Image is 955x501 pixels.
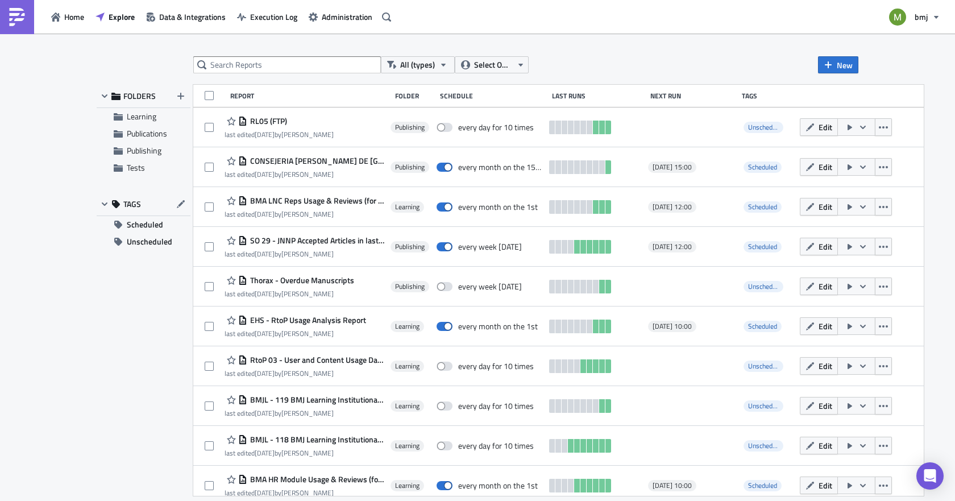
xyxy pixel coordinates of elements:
span: RtoP 03 - User and Content Usage Dashboard [247,355,385,365]
div: last edited by [PERSON_NAME] [225,488,385,497]
time: 2025-10-01T10:52:09Z [255,487,275,498]
div: Tags [742,92,795,100]
div: every month on the 15th for 10 times [458,162,543,172]
span: Explore [109,11,135,23]
div: last edited by [PERSON_NAME] [225,250,385,258]
button: bmj [882,5,946,30]
time: 2025-10-07T11:26:59Z [255,129,275,140]
div: Schedule [440,92,546,100]
div: Report [230,92,389,100]
span: Edit [819,241,832,252]
span: TAGS [123,199,141,209]
span: Execution Log [250,11,297,23]
button: Edit [800,477,838,494]
img: Avatar [888,7,907,27]
div: last edited by [PERSON_NAME] [225,329,366,338]
span: Learning [127,110,156,122]
time: 2025-10-01T10:54:57Z [255,209,275,220]
div: every month on the 1st [458,481,538,491]
span: Select Owner [474,59,512,71]
span: Edit [819,479,832,491]
span: Learning [395,441,420,450]
time: 2025-09-22T07:52:05Z [255,368,275,379]
span: CONSEJERIA DE SANIDAD DE MADRID [247,156,385,166]
div: every day for 10 times [458,122,534,133]
span: FOLDERS [123,91,156,101]
span: Edit [819,280,832,292]
time: 2025-08-19T09:04:19Z [255,408,275,419]
a: Administration [303,8,378,26]
a: Execution Log [231,8,303,26]
div: every week on Friday [458,242,522,252]
button: Edit [800,437,838,454]
span: [DATE] 15:00 [653,163,692,172]
div: last edited by [PERSON_NAME] [225,409,385,417]
span: Edit [819,161,832,173]
span: Unscheduled [744,281,783,292]
time: 2025-10-07T11:27:47Z [255,288,275,299]
span: bmj [915,11,928,23]
span: Data & Integrations [159,11,226,23]
span: BMA HR Module Usage & Reviews (for publication) [247,474,385,485]
span: Edit [819,320,832,332]
div: last edited by [PERSON_NAME] [225,369,385,378]
div: Last Runs [552,92,645,100]
span: Unscheduled [748,122,784,133]
time: 2025-10-07T11:27:13Z [255,169,275,180]
span: RL05 (FTP) [247,116,287,126]
img: PushMetrics [8,8,26,26]
div: Next Run [650,92,736,100]
button: Explore [90,8,140,26]
span: Learning [395,322,420,331]
span: Edit [819,201,832,213]
span: Unscheduled [748,281,784,292]
input: Search Reports [193,56,381,73]
button: Edit [800,238,838,255]
span: Tests [127,162,145,173]
span: Edit [819,121,832,133]
time: 2025-09-24T13:57:41Z [255,448,275,458]
span: Edit [819,360,832,372]
button: Edit [800,397,838,415]
span: Learning [395,202,420,212]
span: Home [64,11,84,23]
span: Scheduled [748,321,777,332]
button: All (types) [381,56,455,73]
span: Publishing [395,242,425,251]
div: every month on the 1st [458,202,538,212]
time: 2025-10-07T11:27:47Z [255,249,275,259]
span: Edit [819,400,832,412]
span: Publications [127,127,167,139]
button: Edit [800,198,838,216]
span: Unscheduled [744,440,783,452]
button: Scheduled [97,216,190,233]
span: Scheduled [748,480,777,491]
span: Unscheduled [744,361,783,372]
span: Scheduled [744,162,782,173]
span: Publishing [127,144,161,156]
span: Unscheduled [748,400,784,411]
button: Data & Integrations [140,8,231,26]
span: Scheduled [744,480,782,491]
div: every week on Monday [458,281,522,292]
div: last edited by [PERSON_NAME] [225,130,334,139]
span: Scheduled [744,241,782,252]
span: BMJL - 119 BMJ Learning Institutional Usage - User Details [247,395,385,405]
div: Open Intercom Messenger [916,462,944,490]
span: [DATE] 12:00 [653,202,692,212]
span: All (types) [400,59,435,71]
span: Unscheduled [748,440,784,451]
span: Scheduled [748,241,777,252]
span: BMA LNC Reps Usage & Reviews (for publication) - Monthly [247,196,385,206]
button: Edit [800,118,838,136]
button: Unscheduled [97,233,190,250]
button: Edit [800,278,838,295]
span: Scheduled [744,201,782,213]
div: every month on the 1st [458,321,538,332]
div: last edited by [PERSON_NAME] [225,289,354,298]
a: Home [45,8,90,26]
span: Unscheduled [744,400,783,412]
span: Unscheduled [744,122,783,133]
